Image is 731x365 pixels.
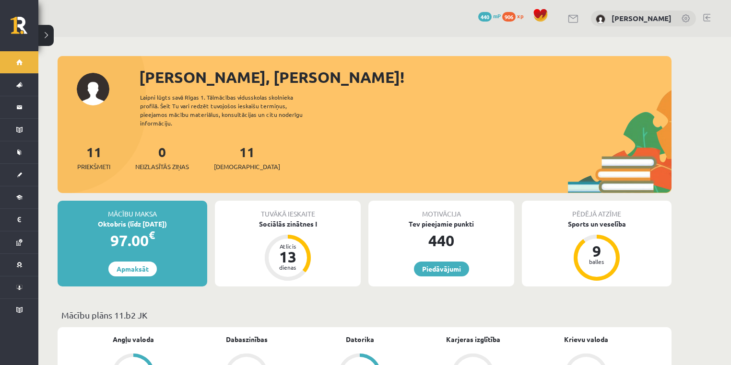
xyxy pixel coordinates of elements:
span: xp [517,12,523,20]
p: Mācību plāns 11.b2 JK [61,308,668,321]
a: 0Neizlasītās ziņas [135,143,189,171]
a: Krievu valoda [564,334,608,344]
div: 13 [273,249,302,264]
div: 9 [582,243,611,259]
div: 440 [368,229,514,252]
div: Atlicis [273,243,302,249]
a: Rīgas 1. Tālmācības vidusskola [11,17,38,41]
div: Pēdējā atzīme [522,201,672,219]
a: 11[DEMOGRAPHIC_DATA] [214,143,280,171]
div: dienas [273,264,302,270]
a: 906 xp [502,12,528,20]
span: [DEMOGRAPHIC_DATA] [214,162,280,171]
img: Tomass Ozoliņš [596,14,605,24]
div: 97.00 [58,229,207,252]
div: [PERSON_NAME], [PERSON_NAME]! [139,66,672,89]
span: mP [493,12,501,20]
a: Piedāvājumi [414,262,469,276]
a: [PERSON_NAME] [612,13,672,23]
div: Mācību maksa [58,201,207,219]
div: Motivācija [368,201,514,219]
a: 11Priekšmeti [77,143,110,171]
span: € [149,228,155,242]
div: balles [582,259,611,264]
a: Apmaksāt [108,262,157,276]
span: 906 [502,12,516,22]
a: Datorika [346,334,374,344]
a: Dabaszinības [226,334,268,344]
div: Laipni lūgts savā Rīgas 1. Tālmācības vidusskolas skolnieka profilā. Šeit Tu vari redzēt tuvojošo... [140,93,319,127]
a: Karjeras izglītība [446,334,500,344]
a: Sports un veselība 9 balles [522,219,672,282]
a: Sociālās zinātnes I Atlicis 13 dienas [215,219,361,282]
span: Neizlasītās ziņas [135,162,189,171]
span: Priekšmeti [77,162,110,171]
div: Sports un veselība [522,219,672,229]
div: Tuvākā ieskaite [215,201,361,219]
span: 440 [478,12,492,22]
a: Angļu valoda [113,334,154,344]
div: Sociālās zinātnes I [215,219,361,229]
div: Oktobris (līdz [DATE]) [58,219,207,229]
div: Tev pieejamie punkti [368,219,514,229]
a: 440 mP [478,12,501,20]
